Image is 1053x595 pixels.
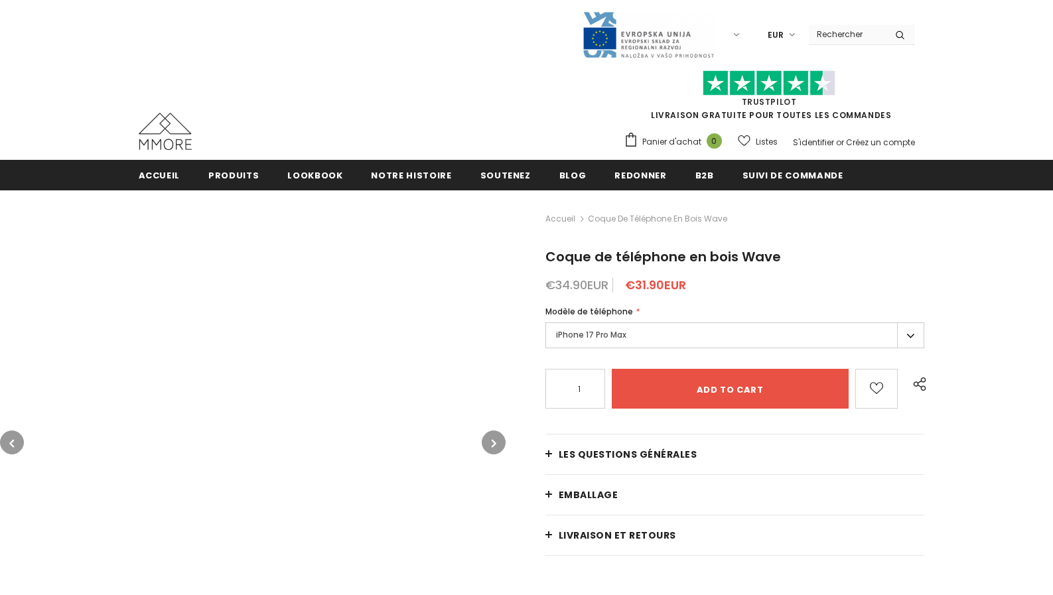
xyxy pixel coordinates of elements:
[480,160,531,190] a: soutenez
[545,247,781,266] span: Coque de téléphone en bois Wave
[642,135,701,149] span: Panier d'achat
[614,169,666,182] span: Redonner
[559,529,676,542] span: Livraison et retours
[287,160,342,190] a: Lookbook
[742,169,843,182] span: Suivi de commande
[707,133,722,149] span: 0
[738,130,778,153] a: Listes
[545,306,633,317] span: Modèle de téléphone
[545,211,575,227] a: Accueil
[545,277,608,293] span: €34.90EUR
[614,160,666,190] a: Redonner
[695,169,714,182] span: B2B
[559,160,587,190] a: Blog
[742,96,797,107] a: TrustPilot
[371,169,451,182] span: Notre histoire
[695,160,714,190] a: B2B
[624,132,729,152] a: Panier d'achat 0
[208,169,259,182] span: Produits
[624,76,915,121] span: LIVRAISON GRATUITE POUR TOUTES LES COMMANDES
[793,137,834,148] a: S'identifier
[139,113,192,150] img: Cas MMORE
[371,160,451,190] a: Notre histoire
[582,11,715,59] img: Javni Razpis
[768,29,784,42] span: EUR
[582,29,715,40] a: Javni Razpis
[559,169,587,182] span: Blog
[809,25,885,44] input: Search Site
[139,169,180,182] span: Accueil
[208,160,259,190] a: Produits
[588,211,727,227] span: Coque de téléphone en bois Wave
[756,135,778,149] span: Listes
[545,515,925,555] a: Livraison et retours
[139,160,180,190] a: Accueil
[559,448,697,461] span: Les questions générales
[287,169,342,182] span: Lookbook
[545,434,925,474] a: Les questions générales
[846,137,915,148] a: Créez un compte
[545,322,925,348] label: iPhone 17 Pro Max
[625,277,686,293] span: €31.90EUR
[703,70,835,96] img: Faites confiance aux étoiles pilotes
[612,369,849,409] input: Add to cart
[742,160,843,190] a: Suivi de commande
[836,137,844,148] span: or
[559,488,618,501] span: EMBALLAGE
[545,475,925,515] a: EMBALLAGE
[480,169,531,182] span: soutenez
